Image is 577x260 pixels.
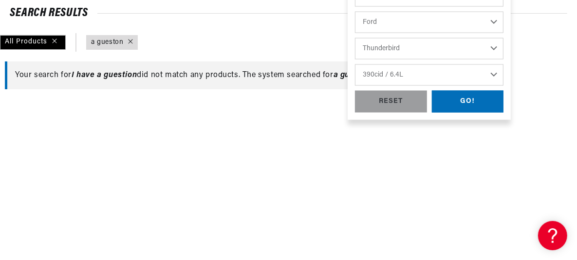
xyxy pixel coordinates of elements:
[72,71,137,79] span: I have a guestion
[355,38,503,60] select: Model
[334,71,371,79] span: a gueston
[10,8,567,18] div: SEARCH RESULTS
[432,91,504,113] div: GO!
[355,12,503,33] select: Make
[355,64,503,86] select: Engine
[5,61,423,90] div: Your search for did not match any products. The system searched for instead.
[91,37,123,48] a: a gueston
[355,91,427,113] div: RESET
